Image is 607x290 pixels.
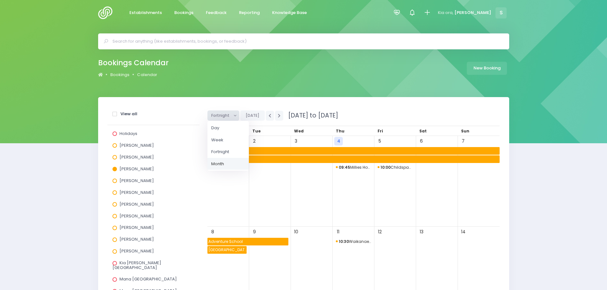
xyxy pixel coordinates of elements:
span: 3 [292,137,300,145]
a: Bookings [169,7,199,19]
strong: View all [120,111,137,117]
span: 4 [334,137,343,145]
span: Fortnight [211,111,231,120]
span: 10 [292,228,300,236]
span: [PERSON_NAME] [119,189,154,195]
a: Day [207,122,249,134]
span: [PERSON_NAME] [119,236,154,242]
span: Adventure School [207,147,500,155]
span: Millies House Oxford St Kindy [336,164,371,171]
span: [DATE] to [DATE] [284,111,338,120]
span: Adventure School [207,238,288,245]
a: Establishments [124,7,167,19]
ul: Fortnight [207,121,249,171]
span: Thu [336,128,344,134]
span: [PERSON_NAME] [119,154,154,160]
span: 9 [250,228,259,236]
a: Feedback [201,7,232,19]
button: [DATE] [240,110,265,121]
a: Fortnight [207,146,249,158]
span: 5 [375,137,384,145]
span: 12 [375,228,384,236]
strong: 10:30 [339,239,349,244]
span: [PERSON_NAME] [119,178,154,184]
span: [PERSON_NAME] [119,248,154,254]
span: Wed [294,128,304,134]
span: 8 [208,228,217,236]
strong: 09:45 [339,165,350,170]
span: Sat [419,128,427,134]
span: Knowledge Base [272,10,307,16]
span: Holidays [119,131,137,137]
span: Feedback [206,10,227,16]
a: Month [207,158,249,170]
span: Waikanae Homeschool Co-op [336,238,371,245]
span: Kia [PERSON_NAME][GEOGRAPHIC_DATA] [112,260,161,270]
a: Calendar [137,72,157,78]
span: Sun [461,128,469,134]
a: Bookings [110,72,129,78]
a: Knowledge Base [267,7,312,19]
span: Mana [GEOGRAPHIC_DATA] [119,276,177,282]
span: Te Ra School [207,246,247,254]
span: Reporting [239,10,260,16]
span: 2 [250,137,259,145]
span: 13 [417,228,426,236]
span: [PERSON_NAME] [119,142,154,148]
a: Reporting [234,7,265,19]
span: [PERSON_NAME] [119,213,154,219]
span: Fri [378,128,383,134]
strong: 10:00 [380,165,391,170]
span: 14 [459,228,467,236]
img: Logo [98,6,116,19]
h2: Bookings Calendar [98,59,169,67]
span: 6 [417,137,426,145]
span: Childspace Early Learning Centre -Wilton [378,164,413,171]
span: Te Ra School [207,155,500,163]
span: Tue [252,128,261,134]
span: Bookings [174,10,193,16]
a: Week [207,134,249,146]
a: New Booking [467,62,507,75]
span: Kia ora, [438,10,453,16]
button: Fortnight [207,110,240,121]
span: Establishments [129,10,162,16]
span: [PERSON_NAME] [454,10,491,16]
span: [PERSON_NAME] [119,166,154,172]
span: [PERSON_NAME] [119,201,154,207]
span: 7 [459,137,467,145]
input: Search for anything (like establishments, bookings, or feedback) [112,37,500,46]
span: 11 [334,228,342,236]
span: [PERSON_NAME] [119,224,154,230]
span: S [495,7,507,18]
